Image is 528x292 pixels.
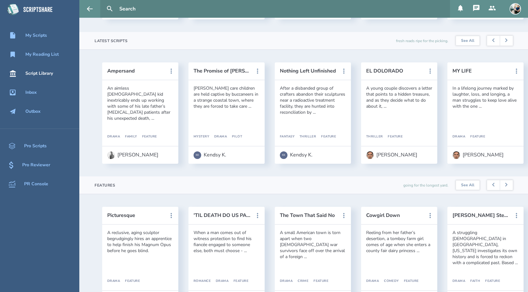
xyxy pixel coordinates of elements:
[107,279,120,283] div: Drama
[194,230,260,254] div: When a man comes out of witness protection to find his fiancée engaged to someone else, both must...
[510,3,521,15] img: user_1673573717-crop.jpg
[465,135,485,139] div: Feature
[452,230,518,266] div: A struggling [DEMOGRAPHIC_DATA] in [GEOGRAPHIC_DATA], [US_STATE] investigates its own history and...
[452,213,510,218] button: [PERSON_NAME] Steeple
[95,183,115,188] div: Features
[194,68,251,74] button: The Promise of [PERSON_NAME]
[366,279,379,283] div: Drama
[107,85,173,121] div: An aimless [DEMOGRAPHIC_DATA] kid inextricably ends up working with some of his late father’s [ME...
[194,135,209,139] div: Mystery
[366,85,432,109] div: A young couple discovers a letter that points to a hidden treasure, and as they decide what to do...
[452,135,465,139] div: Drama
[22,162,50,168] div: Pro Reviewer
[452,68,510,74] button: MY LIFE
[366,151,374,159] img: user_1756948650-crop.jpg
[120,135,137,139] div: Family
[280,68,337,74] button: Nothing Left Unfinished
[452,151,460,159] img: user_1756948650-crop.jpg
[366,213,423,218] button: Cowgirl Down
[316,135,336,139] div: Feature
[452,148,504,162] a: [PERSON_NAME]
[194,213,251,218] button: 'TIL DEATH DO US PART
[308,279,328,283] div: Feature
[117,152,158,158] div: [PERSON_NAME]
[465,279,480,283] div: Faith
[228,279,248,283] div: Feature
[366,230,432,254] div: Reeling from her father’s desertion, a tomboy farm girl comes of age when she enters a county fai...
[280,85,346,115] div: After a disbanded group of crafters abandon their sculptures near a radioactive treatment facilit...
[24,143,47,149] div: Pro Scripts
[194,279,211,283] div: Romance
[280,135,294,139] div: Fantasy
[209,135,227,139] div: Drama
[25,109,41,114] div: Outbox
[227,135,242,139] div: Pilot
[280,151,287,159] div: KK
[280,230,346,260] div: A small American town is torn apart when two [DEMOGRAPHIC_DATA] war survivors face off over the a...
[456,181,479,190] a: See All
[383,135,403,139] div: Feature
[107,151,115,159] img: user_1716403022-crop.jpg
[452,279,465,283] div: Drama
[480,279,500,283] div: Feature
[366,135,383,139] div: Thriller
[137,135,157,139] div: Feature
[25,52,59,57] div: My Reading List
[107,213,164,218] button: Picturesque
[25,71,53,76] div: Script Library
[366,68,423,74] button: EL DOLORADO
[452,85,518,109] div: In a lifelong journey marked by laughter, loss, and longing, a man struggles to keep love alive w...
[293,279,308,283] div: Crime
[403,176,448,194] div: going for the longest yard.
[25,90,37,95] div: Inbox
[399,279,419,283] div: Feature
[24,181,48,187] div: PR Console
[107,148,158,162] a: [PERSON_NAME]
[376,152,417,158] div: [PERSON_NAME]
[396,32,448,49] div: fresh reads ripe for the picking.
[95,38,128,43] div: Latest Scripts
[290,152,313,158] div: Kendsy K.
[379,279,399,283] div: Comedy
[194,148,226,162] a: KKKendsy K.
[204,152,226,158] div: Kendsy K.
[280,213,337,218] button: The Town That Said No
[463,152,504,158] div: [PERSON_NAME]
[25,33,47,38] div: My Scripts
[280,148,313,162] a: KKKendsy K.
[211,279,228,283] div: Drama
[107,135,120,139] div: Drama
[107,68,164,74] button: Ampersand
[456,36,479,46] a: See All
[366,148,417,162] a: [PERSON_NAME]
[194,151,201,159] div: KK
[280,279,293,283] div: Drama
[294,135,316,139] div: Thriller
[120,279,140,283] div: Feature
[194,85,260,109] div: [PERSON_NAME] care children are held captive by buccaneers in a strange coastal town, where they ...
[107,230,173,254] div: A reclusive, aging sculptor begrudgingly hires an apprentice to help finish his Magnum Opus befor...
